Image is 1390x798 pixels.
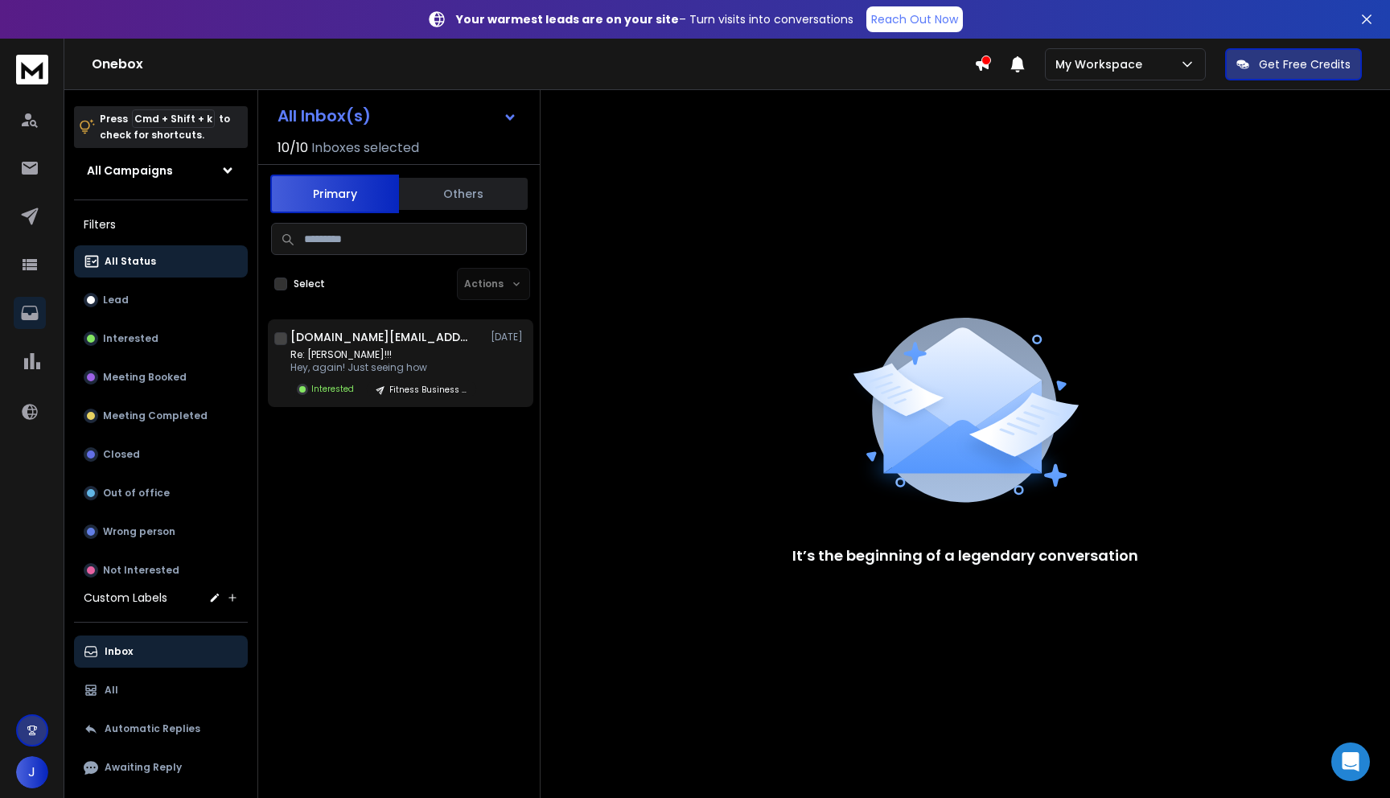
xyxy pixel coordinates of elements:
[74,284,248,316] button: Lead
[105,722,200,735] p: Automatic Replies
[270,175,399,213] button: Primary
[456,11,679,27] strong: Your warmest leads are on your site
[16,756,48,788] button: J
[294,278,325,290] label: Select
[74,361,248,393] button: Meeting Booked
[871,11,958,27] p: Reach Out Now
[103,409,208,422] p: Meeting Completed
[290,361,476,374] p: Hey, again! Just seeing how
[399,176,528,212] button: Others
[278,108,371,124] h1: All Inbox(s)
[1259,56,1351,72] p: Get Free Credits
[74,400,248,432] button: Meeting Completed
[105,684,118,697] p: All
[103,487,170,500] p: Out of office
[74,438,248,471] button: Closed
[74,636,248,668] button: Inbox
[74,323,248,355] button: Interested
[103,371,187,384] p: Meeting Booked
[100,111,230,143] p: Press to check for shortcuts.
[290,348,476,361] p: Re: [PERSON_NAME]!!!
[103,564,179,577] p: Not Interested
[74,154,248,187] button: All Campaigns
[792,545,1138,567] p: It’s the beginning of a legendary conversation
[278,138,308,158] span: 10 / 10
[92,55,974,74] h1: Onebox
[1331,742,1370,781] div: Open Intercom Messenger
[1055,56,1149,72] p: My Workspace
[103,332,158,345] p: Interested
[87,162,173,179] h1: All Campaigns
[105,761,182,774] p: Awaiting Reply
[74,245,248,278] button: All Status
[105,255,156,268] p: All Status
[74,213,248,236] h3: Filters
[456,11,853,27] p: – Turn visits into conversations
[16,55,48,84] img: logo
[290,329,467,345] h1: [DOMAIN_NAME][EMAIL_ADDRESS][DOMAIN_NAME]
[74,751,248,784] button: Awaiting Reply
[74,713,248,745] button: Automatic Replies
[389,384,467,396] p: Fitness Business Owners
[74,516,248,548] button: Wrong person
[103,448,140,461] p: Closed
[132,109,215,128] span: Cmd + Shift + k
[74,477,248,509] button: Out of office
[84,590,167,606] h3: Custom Labels
[866,6,963,32] a: Reach Out Now
[491,331,527,343] p: [DATE]
[311,383,354,395] p: Interested
[1225,48,1362,80] button: Get Free Credits
[103,525,175,538] p: Wrong person
[105,645,133,658] p: Inbox
[103,294,129,306] p: Lead
[74,674,248,706] button: All
[311,138,419,158] h3: Inboxes selected
[74,554,248,586] button: Not Interested
[265,100,530,132] button: All Inbox(s)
